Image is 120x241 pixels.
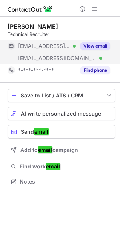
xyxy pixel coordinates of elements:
[34,128,49,135] em: email
[20,147,78,153] span: Add to campaign
[46,163,60,170] em: email
[8,143,115,157] button: Add toemailcampaign
[8,125,115,139] button: Sendemail
[20,178,112,185] span: Notes
[18,55,97,62] span: [EMAIL_ADDRESS][DOMAIN_NAME]
[8,23,58,30] div: [PERSON_NAME]
[8,176,115,187] button: Notes
[80,66,110,74] button: Reveal Button
[8,161,115,172] button: Find workemail
[8,31,115,38] div: Technical Recruiter
[21,129,49,135] span: Send
[8,107,115,120] button: AI write personalized message
[8,5,53,14] img: ContactOut v5.3.10
[21,111,101,117] span: AI write personalized message
[8,89,115,102] button: save-profile-one-click
[21,93,102,99] div: Save to List / ATS / CRM
[80,42,110,50] button: Reveal Button
[18,43,70,49] span: [EMAIL_ADDRESS][DOMAIN_NAME]
[38,146,52,153] em: email
[20,163,112,170] span: Find work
